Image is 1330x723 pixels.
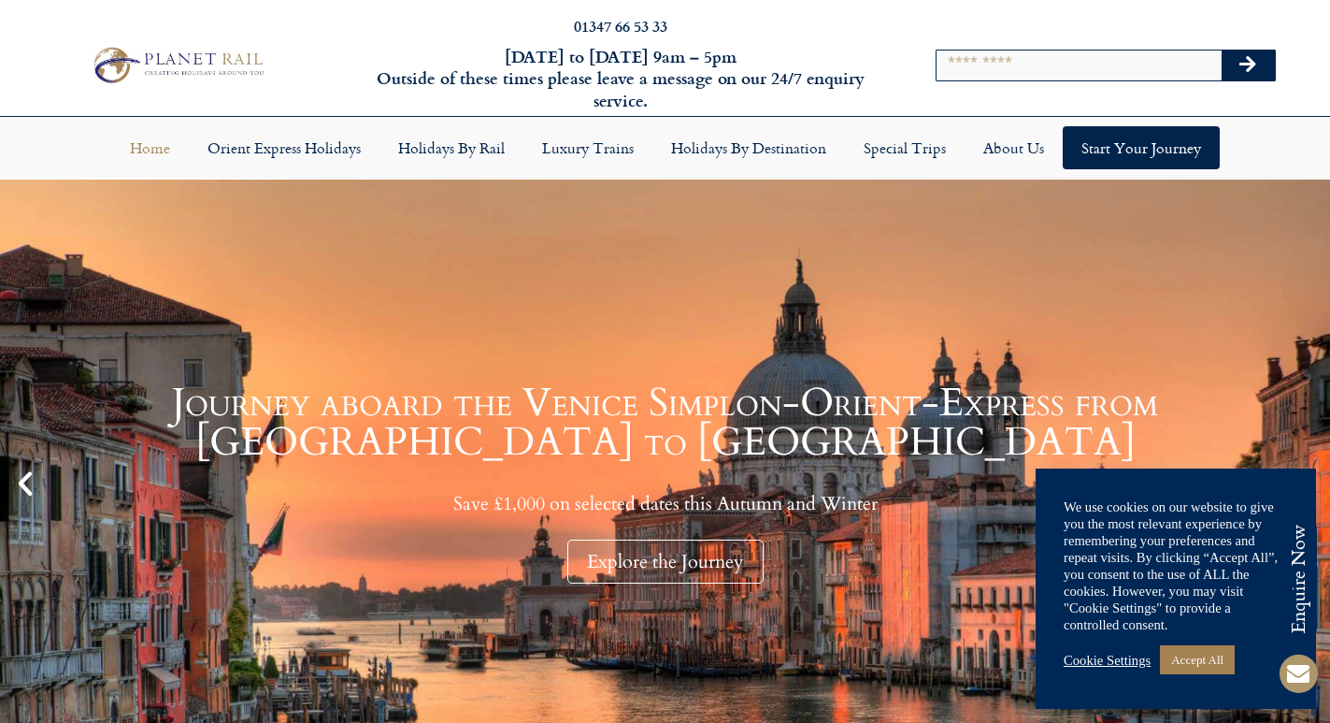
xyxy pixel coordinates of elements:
[9,468,41,499] div: Previous slide
[359,46,881,111] h6: [DATE] to [DATE] 9am – 5pm Outside of these times please leave a message on our 24/7 enquiry serv...
[1289,468,1321,499] div: Next slide
[845,126,965,169] a: Special Trips
[1222,51,1276,80] button: Search
[1160,645,1235,674] a: Accept All
[1064,652,1151,669] a: Cookie Settings
[47,383,1283,462] h1: Journey aboard the Venice Simplon-Orient-Express from [GEOGRAPHIC_DATA] to [GEOGRAPHIC_DATA]
[574,15,667,36] a: 01347 66 53 33
[1064,499,1288,633] div: We use cookies on our website to give you the most relevant experience by remembering your prefer...
[111,126,189,169] a: Home
[86,43,268,88] img: Planet Rail Train Holidays Logo
[652,126,845,169] a: Holidays by Destination
[47,492,1283,515] p: Save £1,000 on selected dates this Autumn and Winter
[379,126,523,169] a: Holidays by Rail
[189,126,379,169] a: Orient Express Holidays
[567,540,764,584] div: Explore the Journey
[1063,126,1220,169] a: Start your Journey
[523,126,652,169] a: Luxury Trains
[9,126,1321,169] nav: Menu
[965,126,1063,169] a: About Us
